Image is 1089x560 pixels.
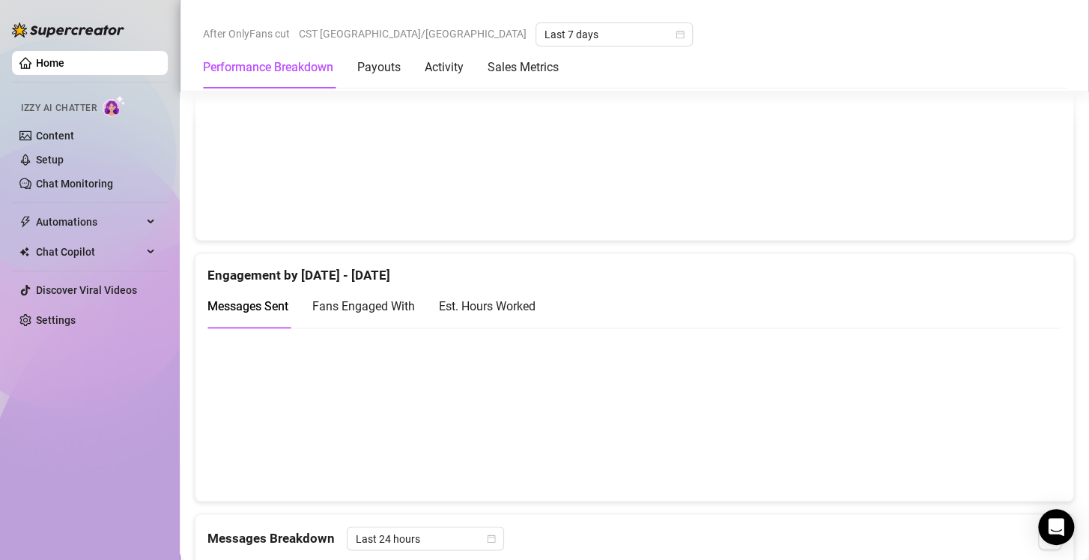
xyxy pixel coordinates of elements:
[207,299,288,313] span: Messages Sent
[36,178,113,190] a: Chat Monitoring
[299,22,527,45] span: CST [GEOGRAPHIC_DATA]/[GEOGRAPHIC_DATA]
[36,284,137,296] a: Discover Viral Videos
[357,58,401,76] div: Payouts
[207,253,1061,286] div: Engagement by [DATE] - [DATE]
[12,22,124,37] img: logo-BBDzfeDw.svg
[19,216,31,228] span: thunderbolt
[203,22,290,45] span: After OnlyFans cut
[36,210,142,234] span: Automations
[36,314,76,326] a: Settings
[103,95,126,117] img: AI Chatter
[312,299,415,313] span: Fans Engaged With
[676,30,685,39] span: calendar
[488,58,559,76] div: Sales Metrics
[36,130,74,142] a: Content
[36,154,64,166] a: Setup
[439,297,536,316] div: Est. Hours Worked
[1038,509,1074,545] div: Open Intercom Messenger
[356,527,495,550] span: Last 24 hours
[36,240,142,264] span: Chat Copilot
[544,23,684,46] span: Last 7 days
[425,58,464,76] div: Activity
[36,57,64,69] a: Home
[19,247,29,257] img: Chat Copilot
[203,58,333,76] div: Performance Breakdown
[487,534,496,543] span: calendar
[207,526,1061,550] div: Messages Breakdown
[21,101,97,115] span: Izzy AI Chatter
